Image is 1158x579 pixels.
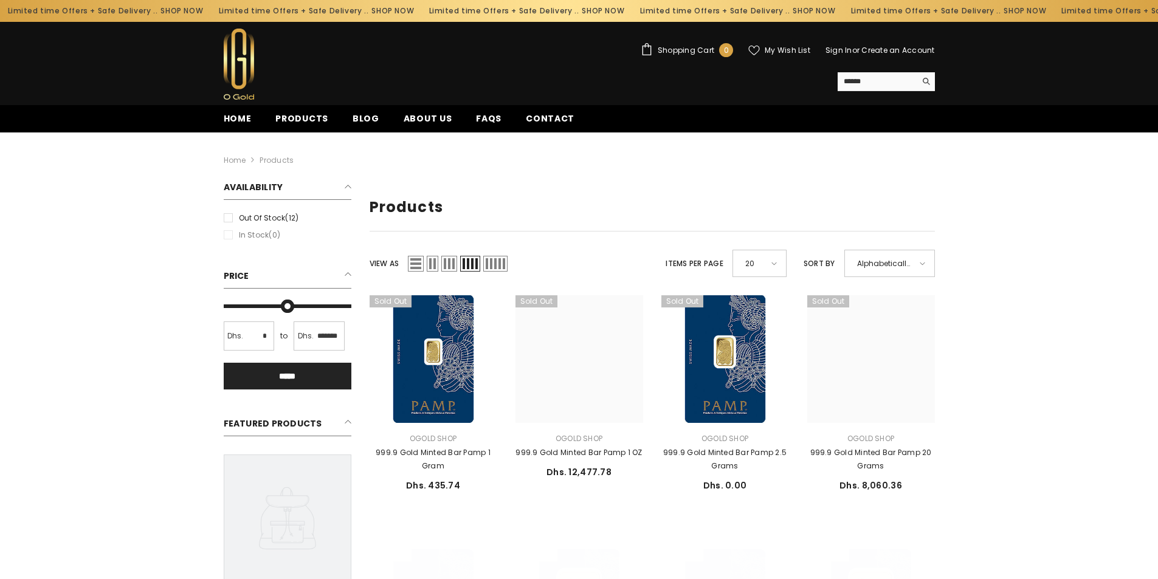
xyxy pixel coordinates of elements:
[807,446,935,473] a: 999.9 Gold Minted Bar Pamp 20 Grams
[792,4,835,18] a: SHOP NOW
[210,1,421,21] div: Limited time Offers + Safe Delivery ..
[556,433,602,444] a: Ogold Shop
[224,414,351,436] h2: Featured Products
[224,112,252,125] span: Home
[807,295,935,423] a: 999.9 Gold Minted Bar Pamp 20 Grams
[404,112,452,125] span: About us
[285,213,298,223] span: (12)
[748,45,810,56] a: My Wish List
[514,112,587,132] a: Contact
[661,549,704,561] span: Sold out
[160,4,202,18] a: SHOP NOW
[370,446,497,473] a: 999.9 Gold Minted Bar Pamp 1 Gram
[666,257,723,270] label: Items per page
[370,549,412,561] span: Sold out
[370,257,399,270] label: View as
[581,4,624,18] a: SHOP NOW
[340,112,391,132] a: Blog
[408,256,424,272] span: List
[724,44,729,57] span: 0
[515,295,558,307] span: Sold out
[212,112,264,132] a: Home
[476,112,501,125] span: FAQs
[745,255,763,272] span: 20
[838,72,935,91] summary: Search
[658,47,714,54] span: Shopping Cart
[275,112,328,125] span: Products
[732,250,787,277] div: 20
[224,270,249,282] span: Price
[861,45,934,55] a: Create an Account
[224,132,935,171] nav: breadcrumbs
[483,256,508,272] span: Grid 5
[842,1,1053,21] div: Limited time Offers + Safe Delivery ..
[224,154,246,167] a: Home
[460,256,480,272] span: Grid 4
[410,433,457,444] a: Ogold Shop
[641,43,733,57] a: Shopping Cart
[661,446,789,473] a: 999.9 Gold Minted Bar Pamp 2.5 Grams
[391,112,464,132] a: About us
[406,479,460,492] span: Dhs. 435.74
[807,549,850,561] span: Sold out
[260,155,294,165] a: Products
[852,45,860,55] span: or
[371,4,413,18] a: SHOP NOW
[464,112,514,132] a: FAQs
[847,433,894,444] a: Ogold Shop
[421,1,632,21] div: Limited time Offers + Safe Delivery ..
[263,112,340,132] a: Products
[224,211,351,225] label: Out of stock
[515,549,558,561] span: Sold out
[632,1,843,21] div: Limited time Offers + Safe Delivery ..
[526,112,574,125] span: Contact
[224,29,254,100] img: Ogold Shop
[546,466,612,478] span: Dhs. 12,477.78
[227,329,244,343] span: Dhs.
[825,45,852,55] a: Sign In
[765,47,810,54] span: My Wish List
[857,255,911,272] span: Alphabetically, A-Z
[661,295,789,423] a: 999.9 Gold Minted Bar Pamp 2.5 Grams
[277,329,291,343] span: to
[661,295,704,307] span: Sold out
[701,433,748,444] a: Ogold Shop
[844,250,935,277] div: Alphabetically, A-Z
[804,257,835,270] label: Sort by
[515,295,643,423] a: 999.9 Gold Minted Bar Pamp 1 OZ
[441,256,457,272] span: Grid 3
[515,446,643,459] a: 999.9 Gold Minted Bar Pamp 1 OZ
[224,181,283,193] span: Availability
[427,256,438,272] span: Grid 2
[298,329,314,343] span: Dhs.
[370,295,412,307] span: Sold out
[916,72,935,91] button: Search
[703,479,747,492] span: Dhs. 0.00
[839,479,902,492] span: Dhs. 8,060.36
[353,112,379,125] span: Blog
[807,295,850,307] span: Sold out
[370,199,935,216] h1: Products
[370,295,497,423] a: 999.9 Gold Minted Bar Pamp 1 Gram
[1003,4,1046,18] a: SHOP NOW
